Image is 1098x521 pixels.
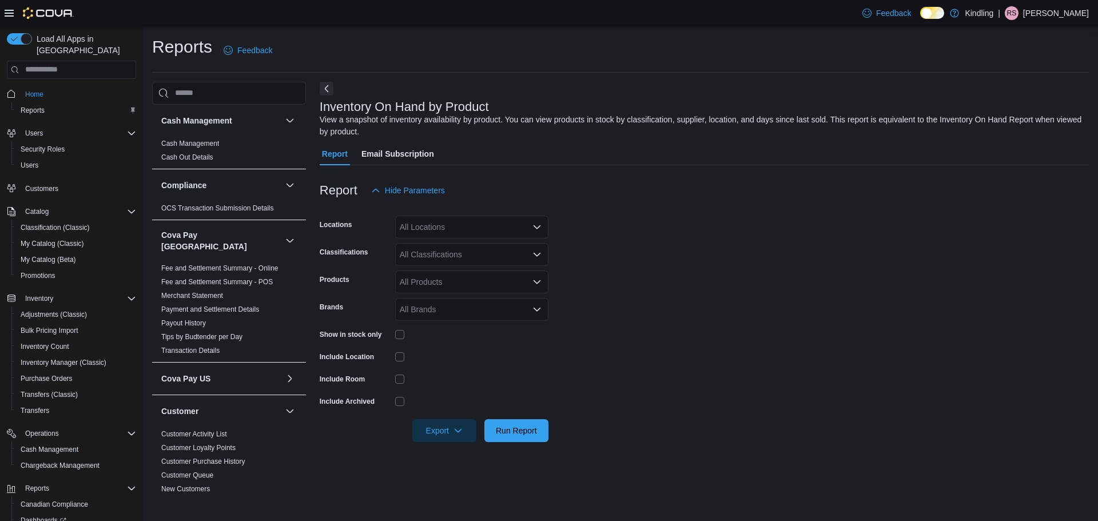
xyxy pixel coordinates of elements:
[25,294,53,303] span: Inventory
[320,100,489,114] h3: Inventory On Hand by Product
[361,142,434,165] span: Email Subscription
[16,372,77,385] a: Purchase Orders
[11,141,141,157] button: Security Roles
[16,498,93,511] a: Canadian Compliance
[161,485,210,493] a: New Customers
[16,142,69,156] a: Security Roles
[320,220,352,229] label: Locations
[161,204,274,212] a: OCS Transaction Submission Details
[16,237,89,250] a: My Catalog (Classic)
[21,88,48,101] a: Home
[16,404,136,417] span: Transfers
[320,248,368,257] label: Classifications
[161,264,279,273] span: Fee and Settlement Summary - Online
[11,307,141,323] button: Adjustments (Classic)
[25,184,58,193] span: Customers
[320,375,365,384] label: Include Room
[16,104,49,117] a: Reports
[16,221,136,234] span: Classification (Classic)
[21,326,78,335] span: Bulk Pricing Import
[320,275,349,284] label: Products
[16,340,74,353] a: Inventory Count
[25,484,49,493] span: Reports
[21,239,84,248] span: My Catalog (Classic)
[161,333,242,341] a: Tips by Budtender per Day
[21,271,55,280] span: Promotions
[532,250,542,259] button: Open list of options
[2,291,141,307] button: Inventory
[16,356,136,369] span: Inventory Manager (Classic)
[21,161,38,170] span: Users
[16,308,91,321] a: Adjustments (Classic)
[161,204,274,213] span: OCS Transaction Submission Details
[16,388,82,401] a: Transfers (Classic)
[161,457,245,466] span: Customer Purchase History
[858,2,916,25] a: Feedback
[21,106,45,115] span: Reports
[283,404,297,418] button: Customer
[11,442,141,458] button: Cash Management
[11,157,141,173] button: Users
[161,180,206,191] h3: Compliance
[16,253,81,267] a: My Catalog (Beta)
[11,403,141,419] button: Transfers
[11,355,141,371] button: Inventory Manager (Classic)
[532,222,542,232] button: Open list of options
[412,419,476,442] button: Export
[161,153,213,161] a: Cash Out Details
[367,179,449,202] button: Hide Parameters
[161,292,223,300] a: Merchant Statement
[11,220,141,236] button: Classification (Classic)
[21,205,53,218] button: Catalog
[161,347,220,355] a: Transaction Details
[161,291,223,300] span: Merchant Statement
[532,277,542,287] button: Open list of options
[16,459,136,472] span: Chargeback Management
[161,484,210,494] span: New Customers
[152,137,306,169] div: Cash Management
[21,182,63,196] a: Customers
[16,340,136,353] span: Inventory Count
[320,303,343,312] label: Brands
[322,142,348,165] span: Report
[161,405,198,417] h3: Customer
[320,397,375,406] label: Include Archived
[21,427,63,440] button: Operations
[16,221,94,234] a: Classification (Classic)
[161,140,219,148] a: Cash Management
[11,458,141,474] button: Chargeback Management
[11,252,141,268] button: My Catalog (Beta)
[21,406,49,415] span: Transfers
[283,372,297,385] button: Cova Pay US
[21,482,54,495] button: Reports
[237,45,272,56] span: Feedback
[161,278,273,286] a: Fee and Settlement Summary - POS
[920,7,944,19] input: Dark Mode
[152,261,306,362] div: Cova Pay [GEOGRAPHIC_DATA]
[16,324,83,337] a: Bulk Pricing Import
[21,255,76,264] span: My Catalog (Beta)
[161,443,236,452] span: Customer Loyalty Points
[283,114,297,128] button: Cash Management
[161,229,281,252] button: Cova Pay [GEOGRAPHIC_DATA]
[11,387,141,403] button: Transfers (Classic)
[11,339,141,355] button: Inventory Count
[16,308,136,321] span: Adjustments (Classic)
[161,319,206,328] span: Payout History
[16,372,136,385] span: Purchase Orders
[21,374,73,383] span: Purchase Orders
[161,115,281,126] button: Cash Management
[21,342,69,351] span: Inventory Count
[21,126,136,140] span: Users
[161,373,281,384] button: Cova Pay US
[21,358,106,367] span: Inventory Manager (Classic)
[161,180,281,191] button: Compliance
[21,223,90,232] span: Classification (Classic)
[161,373,210,384] h3: Cova Pay US
[16,388,136,401] span: Transfers (Classic)
[16,269,60,283] a: Promotions
[11,496,141,512] button: Canadian Compliance
[320,82,333,96] button: Next
[161,458,245,466] a: Customer Purchase History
